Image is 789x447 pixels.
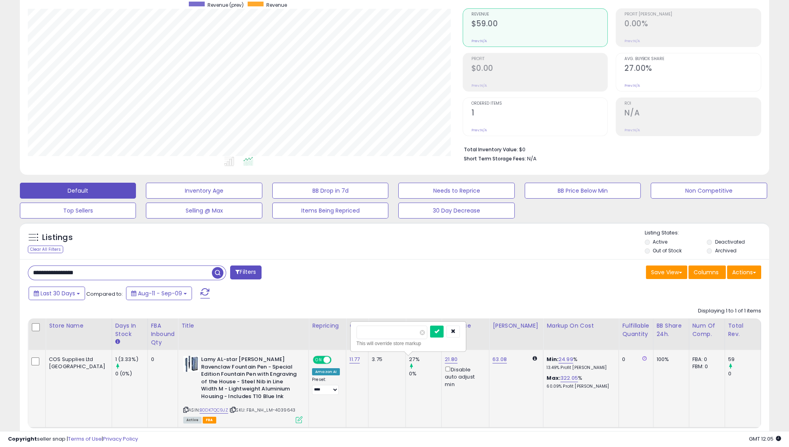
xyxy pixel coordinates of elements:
[471,19,608,30] h2: $59.00
[330,357,343,363] span: OFF
[8,435,37,443] strong: Copyright
[68,435,102,443] a: Terms of Use
[29,287,85,300] button: Last 30 Days
[146,203,262,219] button: Selling @ Max
[181,322,305,330] div: Title
[624,83,640,88] small: Prev: N/A
[312,377,340,395] div: Preset:
[464,144,755,154] li: $0
[653,238,667,245] label: Active
[492,355,507,363] a: 63.08
[126,287,192,300] button: Aug-11 - Sep-09
[115,356,147,363] div: 1 (3.33%)
[471,128,487,133] small: Prev: N/A
[115,338,120,345] small: Days In Stock.
[624,12,761,17] span: Profit [PERSON_NAME]
[657,356,683,363] div: 100%
[492,322,540,330] div: [PERSON_NAME]
[200,407,228,414] a: B0DK7QC9JZ
[694,268,719,276] span: Columns
[728,356,760,363] div: 59
[146,183,262,199] button: Inventory Age
[230,265,261,279] button: Filters
[471,102,608,106] span: Ordered Items
[624,64,761,74] h2: 27.00%
[41,289,75,297] span: Last 30 Days
[464,146,518,153] b: Total Inventory Value:
[547,375,613,389] div: %
[715,238,745,245] label: Deactivated
[471,64,608,74] h2: $0.00
[547,384,613,389] p: 60.09% Profit [PERSON_NAME]
[86,290,123,298] span: Compared to:
[547,355,558,363] b: Min:
[624,39,640,43] small: Prev: N/A
[183,356,302,422] div: ASIN:
[357,340,460,347] div: This will override store markup
[398,183,514,199] button: Needs to Reprice
[471,83,487,88] small: Prev: N/A
[558,355,573,363] a: 24.99
[183,417,202,424] span: All listings currently available for purchase on Amazon
[464,155,526,162] b: Short Term Storage Fees:
[749,435,781,443] span: 2025-10-10 12:05 GMT
[28,246,63,253] div: Clear All Filters
[20,203,136,219] button: Top Sellers
[688,265,726,279] button: Columns
[314,357,324,363] span: ON
[183,356,199,372] img: 416GvYMjFtL._SL40_.jpg
[151,356,172,363] div: 0
[728,322,757,338] div: Total Rev.
[115,370,147,377] div: 0 (0%)
[698,307,761,315] div: Displaying 1 to 1 of 1 items
[547,374,560,382] b: Max:
[312,322,343,330] div: Repricing
[547,365,613,371] p: 13.49% Profit [PERSON_NAME]
[728,370,760,377] div: 0
[624,128,640,133] small: Prev: N/A
[471,12,608,17] span: Revenue
[229,407,295,413] span: | SKU: FBA_NH_LM-4039643
[692,356,719,363] div: FBA: 0
[266,2,287,8] span: Revenue
[527,155,537,162] span: N/A
[471,57,608,61] span: Profit
[20,183,136,199] button: Default
[547,356,613,371] div: %
[272,183,388,199] button: BB Drop in 7d
[653,247,682,254] label: Out of Stock
[715,247,737,254] label: Archived
[409,356,441,363] div: 27%
[645,229,769,237] p: Listing States:
[624,108,761,119] h2: N/A
[547,322,615,330] div: Markup on Cost
[398,203,514,219] button: 30 Day Decrease
[115,322,144,338] div: Days In Stock
[646,265,687,279] button: Save View
[445,355,458,363] a: 21.80
[201,356,298,402] b: Lamy AL-star [PERSON_NAME] Ravenclaw Fountain Pen - Special Edition Fountain Pen with Engraving o...
[151,322,175,347] div: FBA inbound Qty
[624,102,761,106] span: ROI
[471,108,608,119] h2: 1
[138,289,182,297] span: Aug-11 - Sep-09
[349,322,365,330] div: Cost
[349,355,360,363] a: 11.77
[445,322,486,330] div: Min Price
[525,183,641,199] button: BB Price Below Min
[372,356,399,363] div: 3.75
[207,2,244,8] span: Revenue (prev)
[471,39,487,43] small: Prev: N/A
[312,368,340,375] div: Amazon AI
[8,435,138,443] div: seller snap | |
[103,435,138,443] a: Privacy Policy
[543,318,619,350] th: The percentage added to the cost of goods (COGS) that forms the calculator for Min & Max prices.
[622,322,649,338] div: Fulfillable Quantity
[272,203,388,219] button: Items Being Repriced
[651,183,767,199] button: Non Competitive
[692,322,721,338] div: Num of Comp.
[409,370,441,377] div: 0%
[533,356,537,361] i: Calculated using Dynamic Max Price.
[692,363,719,370] div: FBM: 0
[624,19,761,30] h2: 0.00%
